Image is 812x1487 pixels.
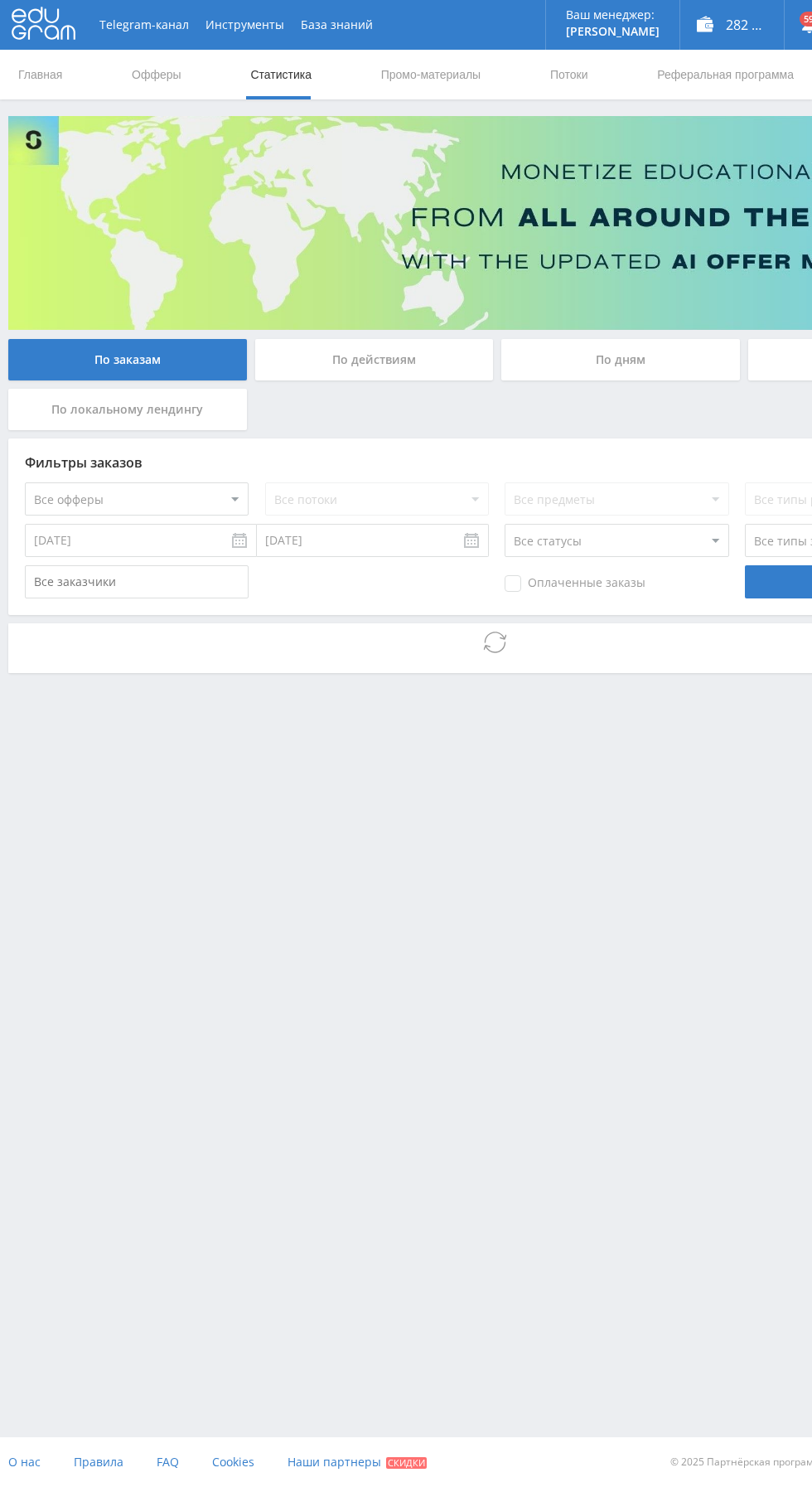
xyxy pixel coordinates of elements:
a: Статистика [249,50,313,99]
span: Оплаченные заказы [505,575,645,592]
span: Наши партнеры [288,1454,381,1470]
p: Ваш менеджер: [566,8,660,22]
a: Потоки [549,50,590,99]
a: Правила [74,1437,123,1487]
a: FAQ [157,1437,179,1487]
p: [PERSON_NAME] [566,25,660,38]
input: Все заказчики [25,565,249,598]
div: По действиям [255,339,494,380]
a: Офферы [130,50,183,99]
span: Скидки [386,1457,427,1469]
span: Правила [74,1454,123,1470]
div: По заказам [8,339,247,380]
a: Главная [17,50,64,99]
a: О нас [8,1437,41,1487]
span: Cookies [212,1454,254,1470]
a: Cookies [212,1437,254,1487]
a: Реферальная программа [655,50,795,99]
div: По локальному лендингу [8,389,247,430]
span: О нас [8,1454,41,1470]
a: Наши партнеры Скидки [288,1437,427,1487]
a: Промо-материалы [379,50,482,99]
span: FAQ [157,1454,179,1470]
div: По дням [501,339,740,380]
